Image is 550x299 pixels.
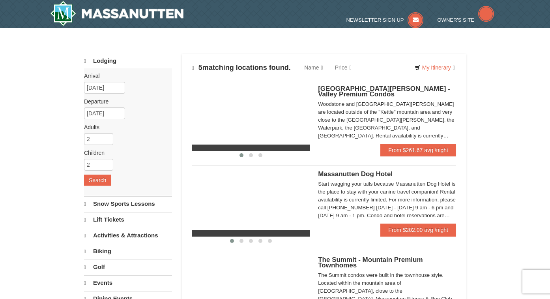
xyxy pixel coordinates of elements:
[84,123,166,131] label: Adults
[329,60,357,75] a: Price
[50,1,183,26] img: Massanutten Resort Logo
[84,244,172,259] a: Biking
[50,1,183,26] a: Massanutten Resort
[318,100,456,140] div: Woodstone and [GEOGRAPHIC_DATA][PERSON_NAME] are located outside of the "Kettle" mountain area an...
[84,175,111,186] button: Search
[318,85,450,98] span: [GEOGRAPHIC_DATA][PERSON_NAME] - Valley Premium Condos
[84,212,172,227] a: Lift Tickets
[346,17,404,23] span: Newsletter Sign Up
[380,224,456,236] a: From $202.00 avg /night
[84,98,166,105] label: Departure
[298,60,329,75] a: Name
[380,144,456,156] a: From $261.67 avg /night
[318,256,423,269] span: The Summit - Mountain Premium Townhomes
[318,170,393,178] span: Massanutten Dog Hotel
[84,54,172,68] a: Lodging
[318,180,456,220] div: Start wagging your tails because Massanutten Dog Hotel is the place to stay with your canine trav...
[346,17,424,23] a: Newsletter Sign Up
[438,17,475,23] span: Owner's Site
[84,228,172,243] a: Activities & Attractions
[84,72,166,80] label: Arrival
[84,149,166,157] label: Children
[410,62,460,73] a: My Itinerary
[84,196,172,211] a: Snow Sports Lessons
[84,275,172,290] a: Events
[438,17,494,23] a: Owner's Site
[84,260,172,275] a: Golf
